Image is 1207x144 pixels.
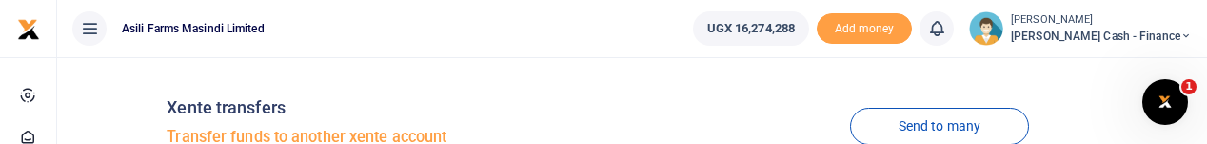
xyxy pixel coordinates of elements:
[693,11,809,46] a: UGX 16,274,288
[17,21,40,35] a: logo-small logo-large logo-large
[114,20,272,37] span: Asili Farms Masindi Limited
[1011,12,1192,29] small: [PERSON_NAME]
[817,13,912,45] li: Toup your wallet
[1011,28,1192,45] span: [PERSON_NAME] Cash - Finance
[817,20,912,34] a: Add money
[17,18,40,41] img: logo-small
[707,19,795,38] span: UGX 16,274,288
[817,13,912,45] span: Add money
[1142,79,1188,125] iframe: Intercom live chat
[1181,79,1197,94] span: 1
[969,11,1003,46] img: profile-user
[685,11,817,46] li: Wallet ballance
[969,11,1192,46] a: profile-user [PERSON_NAME] [PERSON_NAME] Cash - Finance
[167,97,671,118] h4: Xente transfers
